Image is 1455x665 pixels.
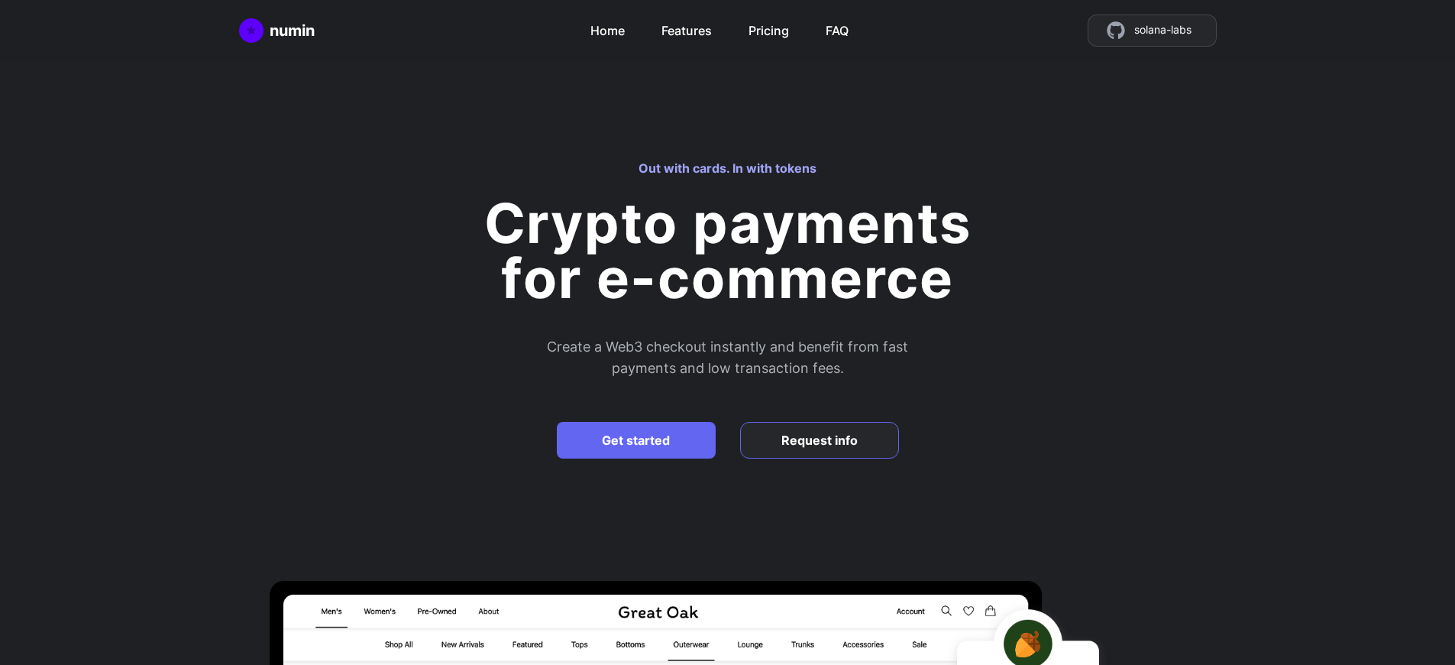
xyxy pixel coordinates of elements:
a: Features [661,15,712,40]
a: Pricing [749,15,789,40]
span: solana-labs [1134,21,1191,40]
a: source code [1088,15,1217,47]
a: FAQ [826,15,849,40]
a: Home [590,15,625,40]
h3: Out with cards. In with tokens [639,159,816,177]
div: numin [270,20,315,41]
a: Request info [740,422,899,459]
h2: Create a Web3 checkout instantly and benefit from fast payments and low transaction fees. [384,336,1072,379]
h1: Crypto payments for e-commerce [484,190,972,311]
a: Home [239,18,315,43]
a: Get started [557,422,716,459]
